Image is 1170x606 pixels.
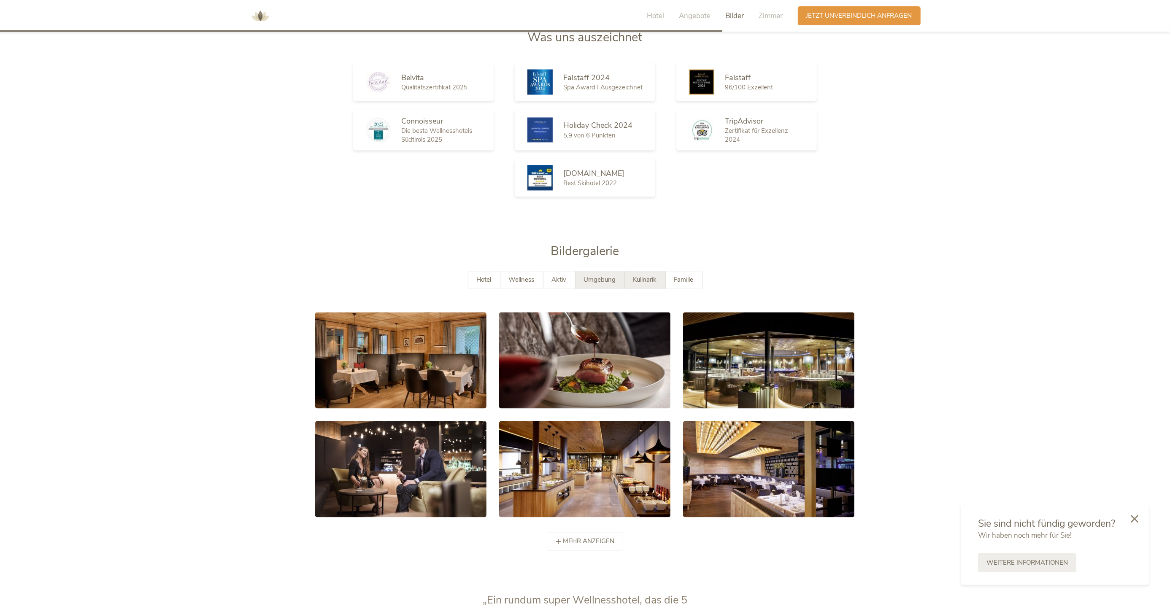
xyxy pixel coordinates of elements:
[402,116,443,126] span: Connoisseur
[402,83,468,92] span: Qualitätszertifikat 2025
[978,553,1076,572] a: Weitere Informationen
[366,73,391,92] img: Belvita
[563,73,610,83] span: Falstaff 2024
[725,127,788,144] span: Zertifikat für Exzellenz 2024
[552,276,567,284] span: Aktiv
[986,558,1068,567] span: Weitere Informationen
[689,119,714,142] img: TripAdvisor
[527,165,553,191] img: Skiresort.de
[563,537,614,546] span: mehr anzeigen
[806,11,912,20] span: Jetzt unverbindlich anfragen
[528,29,643,46] span: Was uns auszeichnet
[759,11,783,21] span: Zimmer
[689,70,714,95] img: Falstaff
[563,168,624,178] span: [DOMAIN_NAME]
[509,276,535,284] span: Wellness
[527,118,553,143] img: Holiday Check 2024
[527,70,553,95] img: Falstaff 2024
[563,120,632,130] span: Holiday Check 2024
[248,3,273,29] img: AMONTI & LUNARIS Wellnessresort
[679,11,711,21] span: Angebote
[978,531,1072,540] span: Wir haben noch mehr für Sie!
[647,11,665,21] span: Hotel
[402,73,424,83] span: Belvita
[725,116,763,126] span: TripAdvisor
[551,243,619,260] span: Bildergalerie
[563,83,643,92] span: Spa Award I Ausgezeichnet
[633,276,657,284] span: Kulinarik
[366,118,391,143] img: Connoisseur
[248,13,273,19] a: AMONTI & LUNARIS Wellnessresort
[978,517,1115,530] span: Sie sind nicht fündig geworden?
[402,127,473,144] span: Die beste Wellnesshotels Südtirols 2025
[563,179,617,187] span: Best Skihotel 2022
[725,83,773,92] span: 96/100 Exzellent
[477,276,492,284] span: Hotel
[674,276,694,284] span: Familie
[563,131,616,140] span: 5,9 von 6 Punkten
[725,73,751,83] span: Falstaff
[726,11,744,21] span: Bilder
[584,276,616,284] span: Umgebung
